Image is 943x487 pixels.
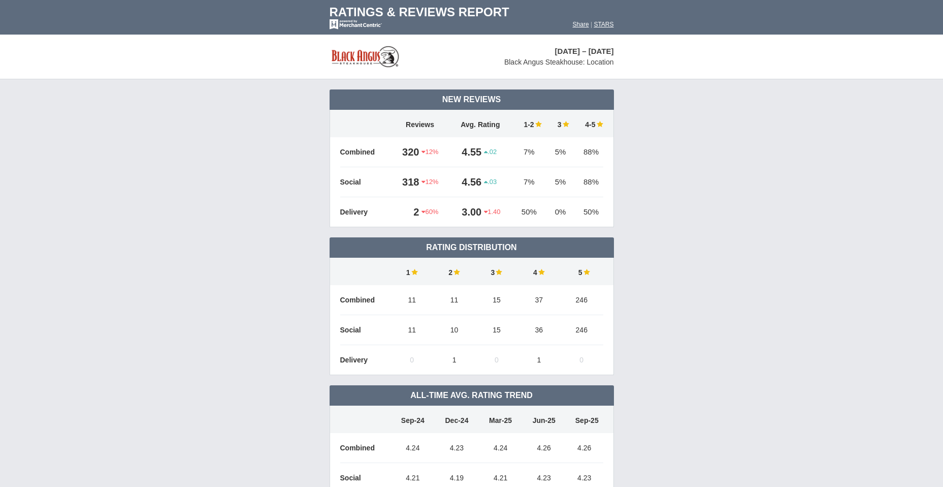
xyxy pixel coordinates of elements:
img: star-full-15.png [410,268,418,276]
td: 50% [511,197,547,227]
td: 5 [560,258,603,285]
td: 246 [560,315,603,345]
td: 11 [391,315,433,345]
span: 0 [579,356,583,364]
td: Social [340,315,391,345]
td: 4.26 [566,433,603,463]
td: Rating Distribution [330,237,614,258]
td: 10 [433,315,475,345]
td: 7% [511,137,547,167]
span: 0 [495,356,499,364]
td: 320 [391,137,422,167]
td: Jun-25 [522,406,566,433]
td: 7% [511,167,547,197]
td: All-Time Avg. Rating Trend [330,385,614,406]
td: 11 [391,285,433,315]
img: star-full-15.png [562,120,569,128]
img: star-full-15.png [596,120,603,128]
td: Dec-24 [435,406,479,433]
span: [DATE] – [DATE] [555,47,613,55]
td: 3.00 [449,197,484,227]
td: 88% [574,167,603,197]
td: 4.55 [449,137,484,167]
td: 15 [475,285,517,315]
td: 4.56 [449,167,484,197]
td: 15 [475,315,517,345]
td: 0% [547,197,574,227]
td: 1 [391,258,433,285]
td: 1 [518,345,560,375]
span: 60% [421,207,438,217]
span: 12% [421,147,438,157]
td: 3 [547,110,574,137]
td: Social [340,167,391,197]
td: 5% [547,137,574,167]
td: 1-2 [511,110,547,137]
td: 318 [391,167,422,197]
td: 11 [433,285,475,315]
td: 4-5 [574,110,603,137]
span: .03 [484,177,497,187]
img: star-full-15.png [582,268,590,276]
td: Combined [340,137,391,167]
td: New Reviews [330,89,614,110]
span: 0 [410,356,414,364]
td: 2 [391,197,422,227]
td: 5% [547,167,574,197]
td: 3 [475,258,517,285]
td: Reviews [391,110,449,137]
span: .02 [484,147,497,157]
span: Black Angus Steakhouse: Location [504,58,614,66]
td: 4 [518,258,560,285]
img: star-full-15.png [537,268,545,276]
td: 4.26 [522,433,566,463]
td: Delivery [340,197,391,227]
td: 4.24 [479,433,523,463]
img: stars-black-angus-logo-50.png [330,45,401,69]
img: mc-powered-by-logo-white-103.png [330,19,382,29]
td: 50% [574,197,603,227]
span: | [591,21,592,28]
td: Mar-25 [479,406,523,433]
td: Combined [340,285,391,315]
td: 37 [518,285,560,315]
td: Sep-24 [391,406,435,433]
td: 88% [574,137,603,167]
td: Sep-25 [566,406,603,433]
td: 2 [433,258,475,285]
td: Avg. Rating [449,110,511,137]
td: 4.24 [391,433,435,463]
span: 12% [421,177,438,187]
td: Combined [340,433,391,463]
span: 1.40 [484,207,500,217]
td: 1 [433,345,475,375]
img: star-full-15.png [452,268,460,276]
td: 4.23 [435,433,479,463]
img: star-full-15.png [495,268,502,276]
td: 36 [518,315,560,345]
a: STARS [594,21,613,28]
a: Share [573,21,589,28]
img: star-full-15.png [534,120,542,128]
td: 246 [560,285,603,315]
td: Delivery [340,345,391,375]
